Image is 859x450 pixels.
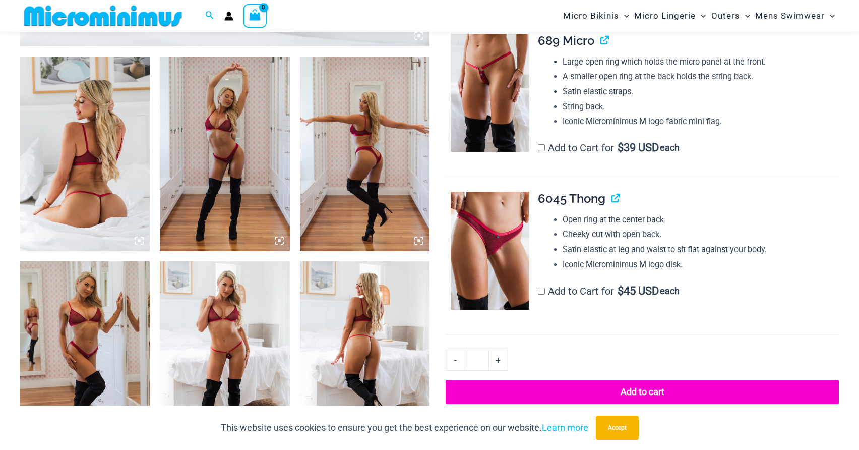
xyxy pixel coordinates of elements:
span: 6045 Thong [538,191,605,206]
label: Add to Cart for [538,142,680,154]
button: Accept [596,416,639,440]
li: Satin elastic straps. [563,84,839,99]
input: Add to Cart for$45 USD each [538,288,545,295]
li: Cheeky cut with open back. [563,227,839,242]
img: Guilty Pleasures Red 689 Micro [451,34,529,152]
a: Account icon link [224,12,233,21]
span: $ [618,285,624,297]
span: Micro Bikinis [563,3,619,29]
span: Mens Swimwear [755,3,825,29]
span: 689 Micro [538,33,594,48]
span: each [660,286,680,296]
a: Learn more [542,422,588,433]
li: Large open ring which holds the micro panel at the front. [563,54,839,70]
li: Iconic Microminimus M logo disk. [563,257,839,272]
a: Mens SwimwearMenu ToggleMenu Toggle [753,3,837,29]
span: Menu Toggle [619,3,629,29]
a: Search icon link [205,10,214,22]
li: Iconic Microminimus M logo fabric mini flag. [563,114,839,129]
label: Add to Cart for [538,285,680,297]
a: Micro LingerieMenu ToggleMenu Toggle [632,3,708,29]
li: Open ring at the center back. [563,212,839,228]
span: each [660,143,680,153]
img: Guilty Pleasures Red 1045 Bra 6045 Thong [160,57,289,251]
p: This website uses cookies to ensure you get the best experience on our website. [221,420,588,435]
span: Micro Lingerie [634,3,696,29]
nav: Site Navigation [559,2,839,30]
input: Add to Cart for$39 USD each [538,144,545,151]
a: + [489,350,508,371]
button: Add to cart [446,380,839,404]
span: Menu Toggle [740,3,750,29]
li: Satin elastic at leg and waist to sit flat against your body. [563,242,839,257]
a: - [446,350,465,371]
img: Guilty Pleasures Red 1045 Bra 689 Micro [20,57,150,251]
li: String back. [563,99,839,115]
span: 45 USD [618,286,659,296]
input: Product quantity [465,350,488,371]
span: $ [618,141,624,154]
img: Guilty Pleasures Red 1045 Bra 6045 Thong [300,57,429,251]
span: Outers [711,3,740,29]
a: Micro BikinisMenu ToggleMenu Toggle [561,3,632,29]
img: MM SHOP LOGO FLAT [20,5,186,27]
a: View Shopping Cart, empty [243,4,267,27]
span: 39 USD [618,143,659,153]
span: Menu Toggle [825,3,835,29]
li: A smaller open ring at the back holds the string back. [563,69,839,84]
img: Guilty Pleasures Red 6045 Thong [451,192,529,310]
a: OutersMenu ToggleMenu Toggle [709,3,753,29]
span: Menu Toggle [696,3,706,29]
